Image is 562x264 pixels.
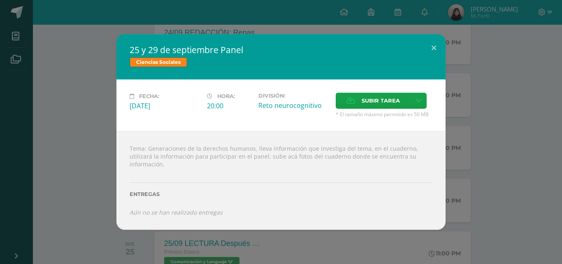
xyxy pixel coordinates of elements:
[130,57,187,67] span: Ciencias Sociales
[362,93,400,108] span: Subir tarea
[258,101,329,110] div: Reto neurocognitivo
[130,44,432,56] h2: 25 y 29 de septiembre Panel
[207,101,252,110] div: 20:00
[130,208,223,216] i: Aún no se han realizado entregas
[336,111,432,118] span: * El tamaño máximo permitido es 50 MB
[130,191,432,197] label: Entregas
[422,34,446,62] button: Close (Esc)
[130,101,200,110] div: [DATE]
[116,131,446,230] div: Tema: Generaciones de la derechos humanos, lleva información que investiga del tema, en el cuader...
[139,93,159,99] span: Fecha:
[258,93,329,99] label: División:
[217,93,235,99] span: Hora:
